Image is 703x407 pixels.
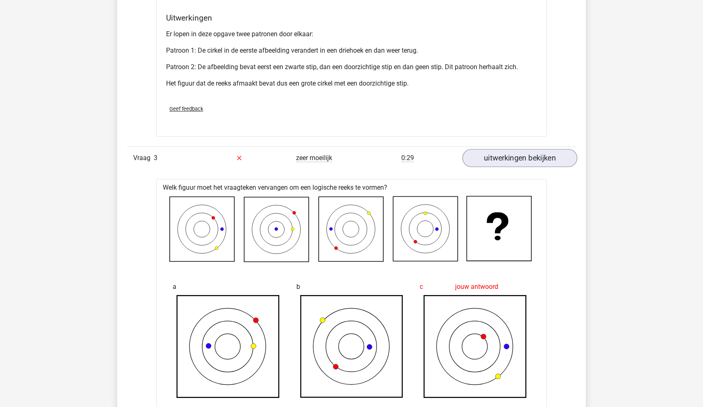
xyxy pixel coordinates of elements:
a: uitwerkingen bekijken [462,149,577,167]
span: 3 [154,154,157,162]
div: jouw antwoord [420,279,530,295]
p: Het figuur dat de reeks afmaakt bevat dus een grote cirkel met een doorzichtige stip. [166,79,537,88]
span: Vraag [133,153,154,163]
span: c [420,279,423,295]
h4: Uitwerkingen [166,13,537,23]
span: a [173,279,176,295]
span: b [296,279,300,295]
p: Er lopen in deze opgave twee patronen door elkaar: [166,29,537,39]
p: Patroon 2: De afbeelding bevat eerst een zwarte stip, dan een doorzichtige stip en dan geen stip.... [166,62,537,72]
span: Geef feedback [169,106,203,112]
p: Patroon 1: De cirkel in de eerste afbeelding verandert in een driehoek en dan weer terug. [166,46,537,56]
span: 0:29 [401,154,414,162]
span: zeer moeilijk [296,154,332,162]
